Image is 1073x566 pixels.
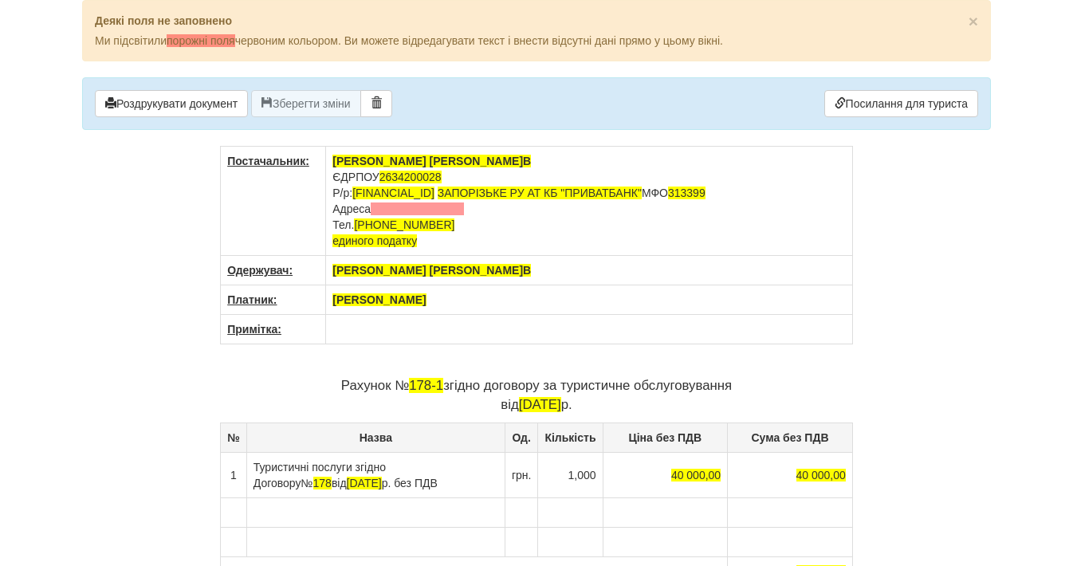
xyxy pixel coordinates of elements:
th: Од. [505,423,538,452]
td: 1,000 [538,452,603,497]
span: [PERSON_NAME] [PERSON_NAME]В [332,155,531,167]
u: Постачальник: [227,155,309,167]
td: грн. [505,452,538,497]
span: порожні поля [167,34,235,47]
th: Назва [246,423,505,452]
a: Посилання для туриста [824,90,978,117]
p: Деякі поля не заповнено [95,13,978,29]
span: 40 000,00 [796,469,846,481]
button: Close [969,13,978,29]
span: № [301,477,331,489]
th: № [221,423,247,452]
u: Одержувач: [227,264,293,277]
button: Роздрукувати документ [95,90,248,117]
span: единого податку [332,234,417,247]
th: Ціна без ПДВ [603,423,728,452]
span: 40 000,00 [671,469,721,481]
span: 2634200028 [379,171,442,183]
span: ЗАПОРIЗЬКЕ РУ АТ КБ "ПРИВАТБАНК" [438,187,642,199]
span: [FINANCIAL_ID] [352,187,434,199]
span: 313399 [668,187,706,199]
th: Сума без ПДВ [728,423,853,452]
span: [DATE] [519,397,561,412]
span: [DATE] [347,477,382,489]
span: 178 [313,477,332,489]
th: Кількість [538,423,603,452]
td: 1 [221,452,247,497]
td: ЄДРПОУ Р/р: МФО Адреса Тел. [326,147,853,256]
span: 178-1 [409,378,443,393]
span: × [969,12,978,30]
u: Платник: [227,293,277,306]
td: Туристичні послуги згідно Договору від р. без ПДВ [246,452,505,497]
u: Примітка: [227,323,281,336]
span: [PERSON_NAME] [PERSON_NAME]В [332,264,531,277]
p: Ми підсвітили червоним кольором. Ви можете відредагувати текст і внести відсутні дані прямо у цьо... [95,33,978,49]
span: [PHONE_NUMBER] [354,218,454,231]
span: [PERSON_NAME] [332,293,426,306]
p: Рахунок № згідно договору за туристичне обслуговування від р. [220,376,853,415]
button: Зберегти зміни [251,90,361,117]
